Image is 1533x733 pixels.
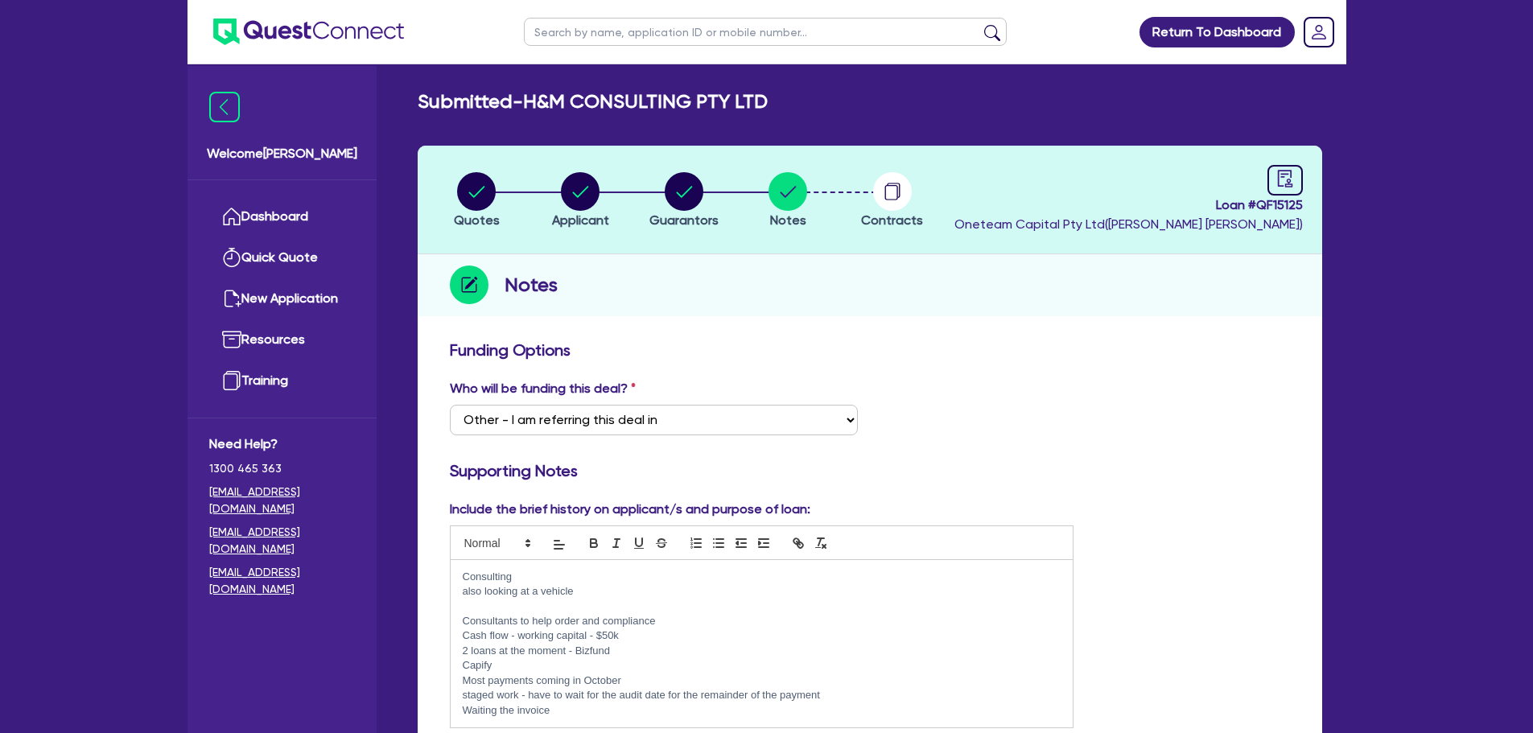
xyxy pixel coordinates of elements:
label: Include the brief history on applicant/s and purpose of loan: [450,500,810,519]
p: Waiting the invoice [463,703,1061,718]
a: Resources [209,319,355,360]
span: Notes [770,212,806,228]
label: Who will be funding this deal? [450,379,636,398]
img: icon-menu-close [209,92,240,122]
button: Contracts [860,171,924,231]
span: Guarantors [649,212,719,228]
h2: Notes [505,270,558,299]
p: staged work - have to wait for the audit date for the remainder of the payment [463,688,1061,702]
a: Training [209,360,355,402]
a: [EMAIL_ADDRESS][DOMAIN_NAME] [209,524,355,558]
span: Need Help? [209,434,355,454]
span: Loan # QF15125 [954,196,1303,215]
p: Consulting [463,570,1061,584]
p: also looking at a vehicle [463,584,1061,599]
span: audit [1276,170,1294,187]
button: Guarantors [649,171,719,231]
p: Capify [463,658,1061,673]
p: Cash flow - working capital - $50k [463,628,1061,643]
img: quest-connect-logo-blue [213,19,404,45]
p: Most payments coming in October [463,673,1061,688]
span: Oneteam Capital Pty Ltd ( [PERSON_NAME] [PERSON_NAME] ) [954,216,1303,232]
a: New Application [209,278,355,319]
a: Dropdown toggle [1298,11,1340,53]
button: Notes [768,171,808,231]
span: 1300 465 363 [209,460,355,477]
h2: Submitted - H&M CONSULTING PTY LTD [418,90,768,113]
span: Quotes [454,212,500,228]
img: step-icon [450,266,488,304]
img: resources [222,330,241,349]
a: [EMAIL_ADDRESS][DOMAIN_NAME] [209,564,355,598]
p: 2 loans at the moment - Bizfund [463,644,1061,658]
input: Search by name, application ID or mobile number... [524,18,1007,46]
span: Contracts [861,212,923,228]
a: audit [1267,165,1303,196]
img: quick-quote [222,248,241,267]
a: [EMAIL_ADDRESS][DOMAIN_NAME] [209,484,355,517]
a: Dashboard [209,196,355,237]
h3: Supporting Notes [450,461,1290,480]
h3: Funding Options [450,340,1290,360]
p: Consultants to help order and compliance [463,614,1061,628]
button: Applicant [551,171,610,231]
img: training [222,371,241,390]
span: Applicant [552,212,609,228]
a: Quick Quote [209,237,355,278]
a: Return To Dashboard [1139,17,1295,47]
button: Quotes [453,171,501,231]
img: new-application [222,289,241,308]
span: Welcome [PERSON_NAME] [207,144,357,163]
